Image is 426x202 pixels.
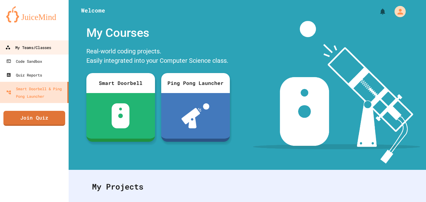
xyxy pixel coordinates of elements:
[83,21,233,45] div: My Courses
[83,45,233,68] div: Real-world coding projects. Easily integrated into your Computer Science class.
[6,57,42,65] div: Code Sandbox
[86,73,155,93] div: Smart Doorbell
[5,44,51,52] div: My Teams/Classes
[3,111,65,126] a: Join Quiz
[86,175,409,199] div: My Projects
[182,103,209,128] img: ppl-with-ball.png
[6,85,65,100] div: Smart Doorbell & Ping Pong Launcher
[367,6,388,17] div: My Notifications
[6,6,62,22] img: logo-orange.svg
[6,71,42,79] div: Quiz Reports
[253,21,420,164] img: banner-image-my-projects.png
[112,103,129,128] img: sdb-white.svg
[388,4,407,19] div: My Account
[161,73,230,93] div: Ping Pong Launcher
